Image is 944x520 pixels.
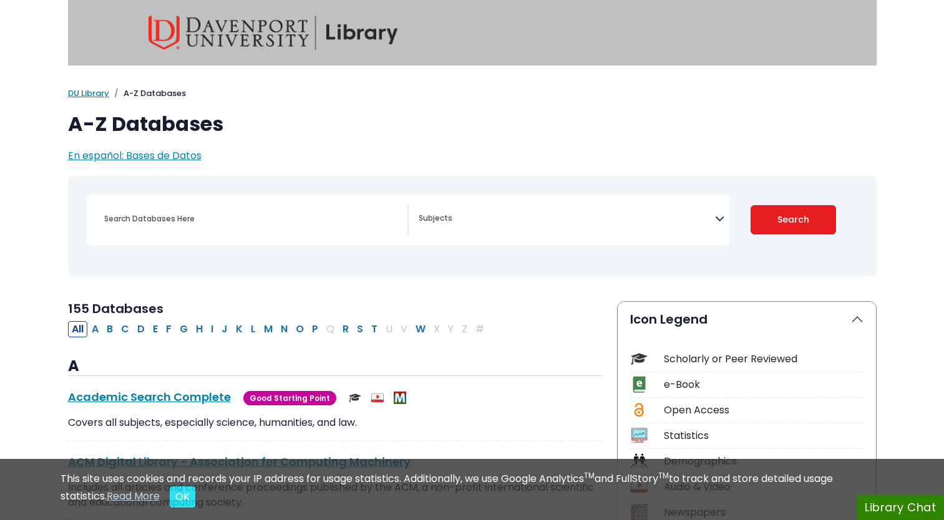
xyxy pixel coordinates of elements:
a: Read More [107,489,160,503]
button: Filter Results M [260,321,276,337]
button: Filter Results E [149,321,162,337]
sup: TM [658,470,669,481]
div: Scholarly or Peer Reviewed [664,352,864,367]
img: Icon Statistics [631,427,648,444]
img: Scholarly or Peer Reviewed [349,392,361,404]
div: This site uses cookies and records your IP address for usage statistics. Additionally, we use Goo... [61,471,884,508]
button: Icon Legend [618,302,876,337]
button: All [68,321,87,337]
button: Filter Results N [277,321,291,337]
button: Filter Results O [292,321,308,337]
button: Filter Results P [308,321,322,337]
button: Library Chat [857,494,944,520]
img: Audio & Video [371,392,384,404]
button: Filter Results J [218,321,231,337]
button: Filter Results K [232,321,246,337]
nav: breadcrumb [68,87,877,100]
a: ACM Digital Library - Association for Computing Machinery [68,454,411,469]
img: Icon Open Access [631,402,647,418]
button: Filter Results A [88,321,102,337]
sup: TM [584,470,595,481]
input: Search database by title or keyword [97,209,407,228]
a: En español: Bases de Datos [68,148,202,163]
textarea: Search [419,214,715,224]
img: Icon Scholarly or Peer Reviewed [631,350,648,367]
li: A-Z Databases [109,87,186,100]
button: Filter Results H [192,321,207,337]
button: Close [170,486,195,508]
nav: Search filters [68,176,877,276]
button: Submit for Search Results [751,205,836,234]
button: Filter Results C [117,321,133,337]
button: Filter Results W [412,321,429,337]
button: Filter Results G [176,321,192,337]
img: MeL (Michigan electronic Library) [394,392,406,404]
button: Filter Results I [207,321,217,337]
button: Filter Results B [103,321,117,337]
div: Open Access [664,403,864,418]
p: Covers all subjects, especially science, humanities, and law. [68,415,602,430]
button: Filter Results L [247,321,260,337]
button: Filter Results D [134,321,148,337]
div: Demographics [664,454,864,469]
button: Filter Results S [353,321,367,337]
div: Statistics [664,428,864,443]
a: DU Library [68,87,109,99]
div: Alpha-list to filter by first letter of database name [68,321,489,335]
span: 155 Databases [68,300,163,317]
img: Davenport University Library [148,16,398,50]
img: Icon e-Book [631,376,648,393]
a: Academic Search Complete [68,389,231,405]
button: Filter Results R [339,321,353,337]
div: e-Book [664,377,864,392]
img: Icon Demographics [631,453,648,469]
button: Filter Results F [162,321,175,337]
h1: A-Z Databases [68,112,877,136]
button: Filter Results T [367,321,381,337]
h3: A [68,357,602,376]
span: Good Starting Point [243,391,336,405]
